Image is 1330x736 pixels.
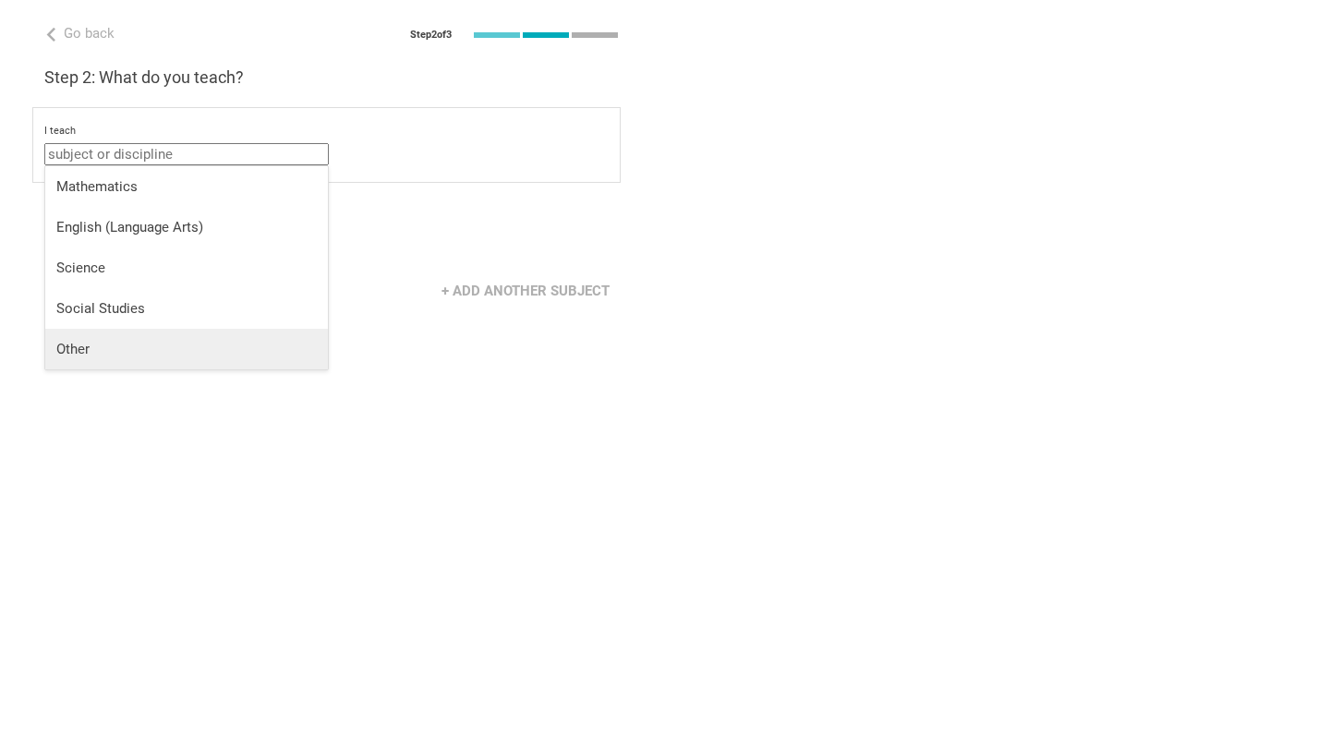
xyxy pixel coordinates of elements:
[44,125,609,138] div: I teach
[44,66,621,89] h3: Step 2: What do you teach?
[430,273,621,308] div: + Add another subject
[64,25,115,42] span: Go back
[44,143,329,165] input: subject or discipline
[410,29,452,42] div: Step 2 of 3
